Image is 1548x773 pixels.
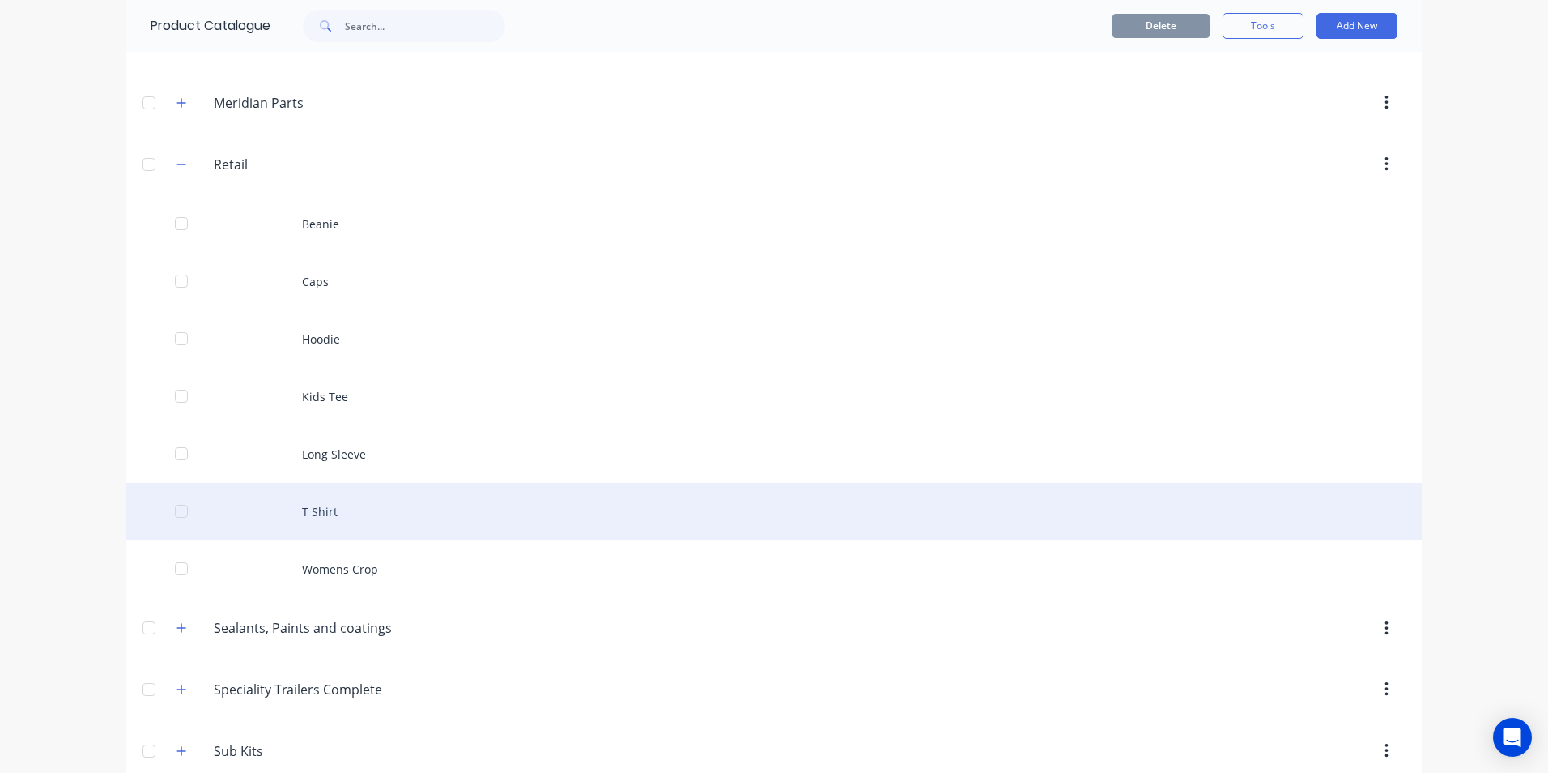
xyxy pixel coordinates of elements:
[126,310,1422,368] div: Hoodie
[1316,13,1397,39] button: Add New
[126,540,1422,598] div: Womens Crop
[214,155,406,174] input: Enter category name
[345,10,505,42] input: Search...
[126,368,1422,425] div: Kids Tee
[126,425,1422,483] div: Long Sleeve
[1223,13,1303,39] button: Tools
[126,253,1422,310] div: Caps
[214,741,406,761] input: Enter category name
[126,483,1422,540] div: T Shirt
[214,680,406,699] input: Enter category name
[214,618,406,638] input: Enter category name
[214,93,406,113] input: Enter category name
[1493,718,1532,757] div: Open Intercom Messenger
[126,195,1422,253] div: Beanie
[1112,14,1210,38] button: Delete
